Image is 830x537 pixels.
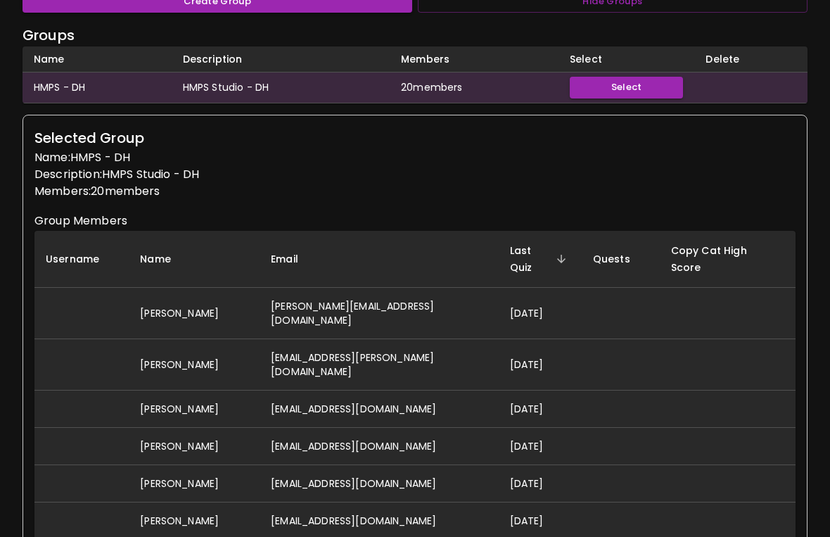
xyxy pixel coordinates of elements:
[499,339,582,390] td: [DATE]
[34,127,796,149] h6: Selected Group
[510,242,570,276] span: Last Quiz
[499,287,582,339] td: [DATE]
[260,465,498,502] td: [EMAIL_ADDRESS][DOMAIN_NAME]
[260,390,498,427] td: [EMAIL_ADDRESS][DOMAIN_NAME]
[260,287,498,339] td: [PERSON_NAME][EMAIL_ADDRESS][DOMAIN_NAME]
[129,390,260,427] td: [PERSON_NAME]
[172,46,390,72] th: Description
[129,427,260,465] td: [PERSON_NAME]
[34,149,796,166] p: Name: HMPS - DH
[172,72,390,103] td: HMPS Studio - DH
[671,242,784,276] span: Copy Cat High Score
[23,72,172,103] td: HMPS - DH
[129,339,260,390] td: [PERSON_NAME]
[260,427,498,465] td: [EMAIL_ADDRESS][DOMAIN_NAME]
[694,46,807,72] th: Delete
[558,46,694,72] th: Select
[46,251,117,267] span: Username
[34,211,796,231] h6: Group Members
[34,183,796,200] p: Members: 20 member s
[34,166,796,183] p: Description: HMPS Studio - DH
[260,339,498,390] td: [EMAIL_ADDRESS][PERSON_NAME][DOMAIN_NAME]
[570,77,683,99] button: Select
[390,72,558,103] td: 20 member s
[129,465,260,502] td: [PERSON_NAME]
[23,24,807,46] h6: Groups
[23,46,172,72] th: Name
[593,251,649,267] span: Quests
[499,390,582,427] td: [DATE]
[390,46,558,72] th: Members
[140,251,189,267] span: Name
[499,465,582,502] td: [DATE]
[129,287,260,339] td: [PERSON_NAME]
[499,427,582,465] td: [DATE]
[271,251,317,267] span: Email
